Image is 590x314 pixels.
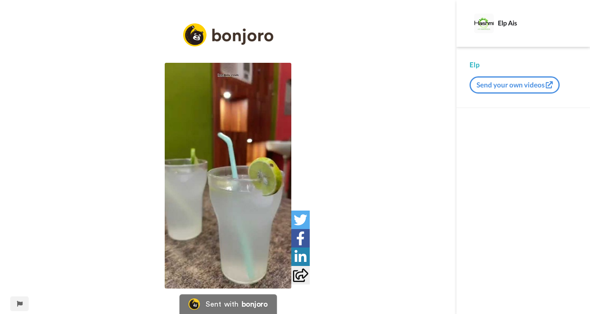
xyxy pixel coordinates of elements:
[470,76,560,94] button: Send your own videos
[165,63,291,289] img: 4ff69512-dbc3-4d9f-b25c-37b1c333a9e6_thumbnail_source_1709883012.jpg
[183,23,273,47] img: logo_full.png
[498,19,576,27] div: Elp Ais
[206,300,238,308] div: Sent with
[474,14,494,33] img: Profile Image
[470,60,577,70] div: Elp
[188,298,200,310] img: Bonjoro Logo
[242,300,268,308] div: bonjoro
[179,294,277,314] a: Bonjoro LogoSent withbonjoro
